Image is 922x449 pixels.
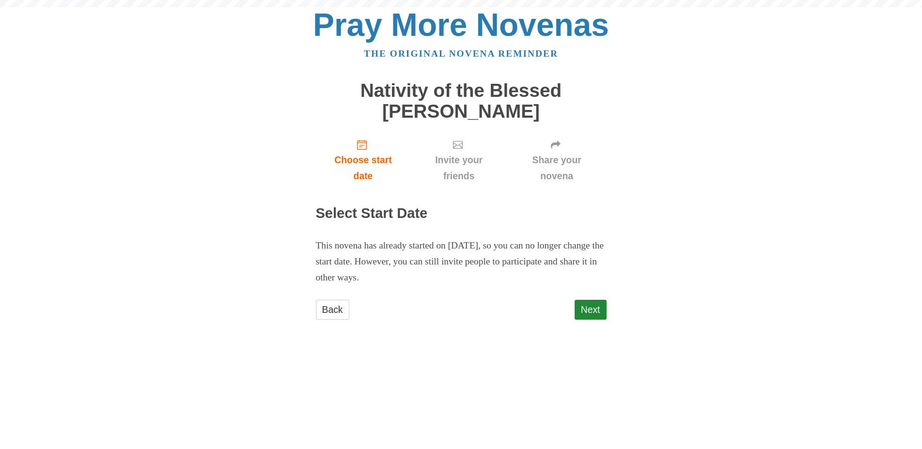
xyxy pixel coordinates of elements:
a: Back [316,300,349,320]
h2: Select Start Date [316,206,607,221]
a: Pray More Novenas [313,7,609,43]
span: Choose start date [326,152,401,184]
a: Next [575,300,607,320]
a: Share your novena [507,131,607,189]
a: Choose start date [316,131,411,189]
h1: Nativity of the Blessed [PERSON_NAME] [316,80,607,122]
a: Invite your friends [410,131,507,189]
p: This novena has already started on [DATE], so you can no longer change the start date. However, y... [316,238,607,286]
a: The original novena reminder [364,48,558,59]
span: Invite your friends [420,152,497,184]
span: Share your novena [517,152,597,184]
